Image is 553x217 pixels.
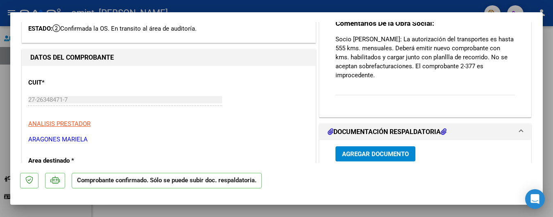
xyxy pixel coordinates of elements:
button: Agregar Documento [335,146,415,161]
span: ESTADO: [28,25,52,32]
p: Comprobante confirmado. Sólo se puede subir doc. respaldatoria. [72,173,262,189]
div: Open Intercom Messenger [525,189,545,209]
p: Socio [PERSON_NAME]: La autorización del transportes es hasta 555 kms. mensuales. Deberá emitir n... [335,35,515,80]
span: Agregar Documento [342,150,409,158]
p: Area destinado * [28,156,113,166]
strong: Comentarios De la Obra Social: [335,19,434,27]
p: ARAGONES MARIELA [28,135,309,144]
mat-expansion-panel-header: DOCUMENTACIÓN RESPALDATORIA [320,124,531,140]
strong: DATOS DEL COMPROBANTE [30,54,114,61]
h1: DOCUMENTACIÓN RESPALDATORIA [328,127,446,137]
div: COMENTARIOS [320,5,531,117]
span: Confirmada la OS. En transito al área de auditoría. [52,25,197,32]
span: ANALISIS PRESTADOR [28,120,91,128]
p: CUIT [28,78,113,87]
